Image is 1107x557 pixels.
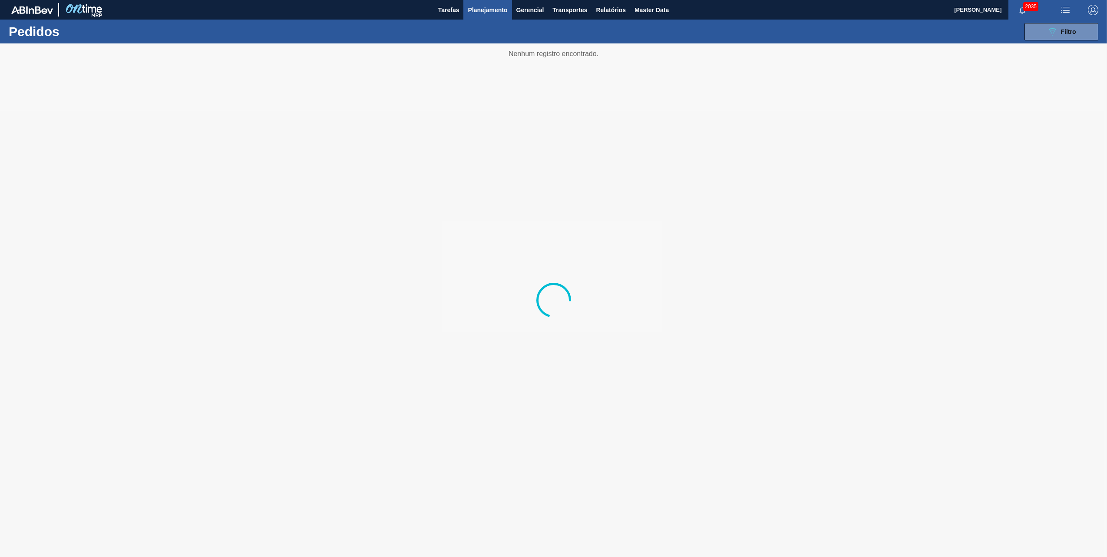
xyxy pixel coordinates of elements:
[1024,23,1098,40] button: Filtro
[516,5,544,15] span: Gerencial
[552,5,587,15] span: Transportes
[9,27,144,36] h1: Pedidos
[438,5,459,15] span: Tarefas
[1008,4,1036,16] button: Notificações
[596,5,625,15] span: Relatórios
[1060,5,1071,15] img: userActions
[1061,28,1076,35] span: Filtro
[1023,2,1038,11] span: 2035
[1088,5,1098,15] img: Logout
[11,6,53,14] img: TNhmsLtSVTkK8tSr43FrP2fwEKptu5GPRR3wAAAABJRU5ErkJggg==
[634,5,669,15] span: Master Data
[468,5,507,15] span: Planejamento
